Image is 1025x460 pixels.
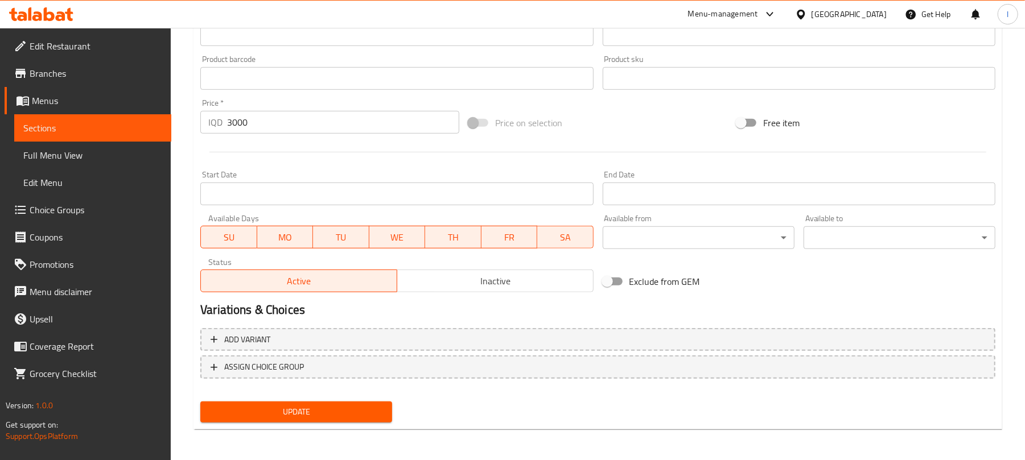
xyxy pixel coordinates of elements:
[804,226,995,249] div: ​
[5,223,171,251] a: Coupons
[208,115,223,129] p: IQD
[200,226,257,248] button: SU
[32,94,162,107] span: Menus
[35,398,53,413] span: 1.0.0
[14,114,171,142] a: Sections
[6,429,78,444] a: Support.OpsPlatform
[23,121,162,135] span: Sections
[224,360,304,374] span: ASSIGN CHOICE GROUP
[486,229,533,246] span: FR
[200,328,995,351] button: Add variant
[30,312,162,326] span: Upsell
[30,39,162,53] span: Edit Restaurant
[5,251,171,278] a: Promotions
[5,87,171,114] a: Menus
[30,367,162,380] span: Grocery Checklist
[200,355,995,379] button: ASSIGN CHOICE GROUP
[262,229,309,246] span: MO
[5,32,171,60] a: Edit Restaurant
[313,226,369,248] button: TU
[14,142,171,169] a: Full Menu View
[812,8,887,20] div: [GEOGRAPHIC_DATA]
[369,226,426,248] button: WE
[5,60,171,87] a: Branches
[30,258,162,271] span: Promotions
[30,230,162,244] span: Coupons
[30,67,162,80] span: Branches
[6,398,34,413] span: Version:
[495,116,562,130] span: Price on selection
[397,270,594,292] button: Inactive
[5,196,171,223] a: Choice Groups
[603,67,995,90] input: Please enter product sku
[200,301,995,318] h2: Variations & Choices
[5,305,171,333] a: Upsell
[542,229,589,246] span: SA
[629,275,700,288] span: Exclude from GEM
[30,203,162,217] span: Choice Groups
[209,405,383,419] span: Update
[30,285,162,299] span: Menu disclaimer
[374,229,421,246] span: WE
[257,226,314,248] button: MO
[603,226,795,249] div: ​
[30,339,162,353] span: Coverage Report
[14,169,171,196] a: Edit Menu
[23,176,162,189] span: Edit Menu
[200,270,397,292] button: Active
[402,273,589,289] span: Inactive
[1007,8,1008,20] span: l
[430,229,477,246] span: TH
[425,226,481,248] button: TH
[6,417,58,432] span: Get support on:
[227,111,459,134] input: Please enter price
[5,333,171,360] a: Coverage Report
[318,229,365,246] span: TU
[481,226,538,248] button: FR
[205,229,252,246] span: SU
[200,67,593,90] input: Please enter product barcode
[5,360,171,387] a: Grocery Checklist
[224,333,270,347] span: Add variant
[537,226,594,248] button: SA
[205,273,393,289] span: Active
[763,116,800,130] span: Free item
[5,278,171,305] a: Menu disclaimer
[688,7,758,21] div: Menu-management
[23,148,162,162] span: Full Menu View
[200,401,392,422] button: Update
